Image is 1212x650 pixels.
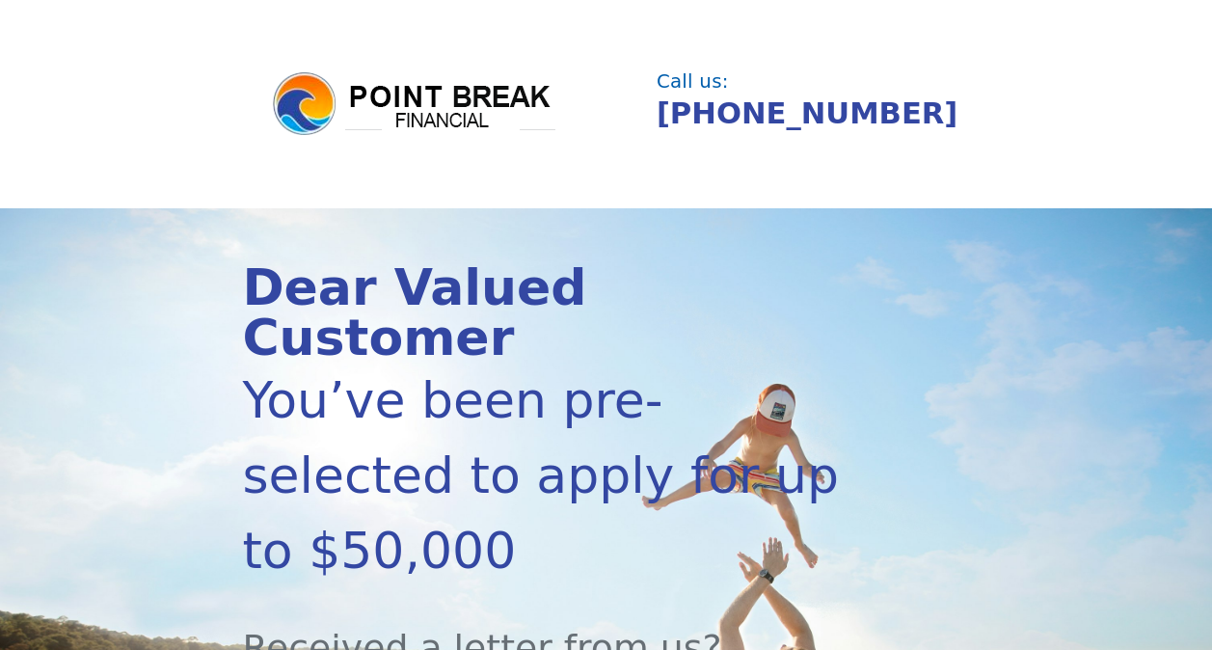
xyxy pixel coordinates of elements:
a: [PHONE_NUMBER] [657,96,957,130]
div: Call us: [657,72,959,92]
img: logo.png [270,69,559,139]
div: You’ve been pre-selected to apply for up to $50,000 [242,363,860,588]
div: Dear Valued Customer [242,262,860,363]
